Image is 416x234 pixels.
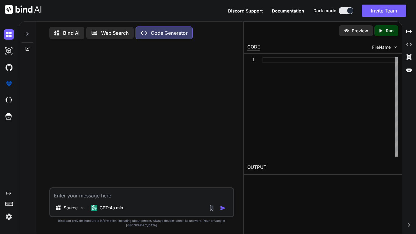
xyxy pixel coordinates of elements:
img: GPT-4o mini [91,205,97,211]
p: GPT-4o min.. [100,205,125,211]
button: Documentation [272,8,304,14]
p: Bind can provide inaccurate information, including about people. Always double-check its answers.... [49,218,234,228]
img: preview [344,28,349,34]
img: premium [4,79,14,89]
button: Discord Support [228,8,263,14]
img: githubDark [4,62,14,73]
span: Documentation [272,8,304,13]
p: Run [386,28,393,34]
span: FileName [372,44,391,50]
p: Bind AI [63,29,79,37]
img: Pick Models [79,205,85,211]
div: 1 [247,57,255,63]
div: CODE [247,44,260,51]
img: cloudideIcon [4,95,14,105]
img: darkAi-studio [4,46,14,56]
p: Web Search [101,29,129,37]
p: Code Generator [151,29,188,37]
h2: OUTPUT [244,160,402,175]
span: Dark mode [313,8,336,14]
p: Preview [352,28,368,34]
img: icon [220,205,226,211]
img: Bind AI [5,5,41,14]
img: settings [4,211,14,222]
img: darkChat [4,29,14,40]
p: Source [64,205,78,211]
img: attachment [208,204,215,211]
span: Discord Support [228,8,263,13]
button: Invite Team [362,5,406,17]
img: chevron down [393,44,398,50]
